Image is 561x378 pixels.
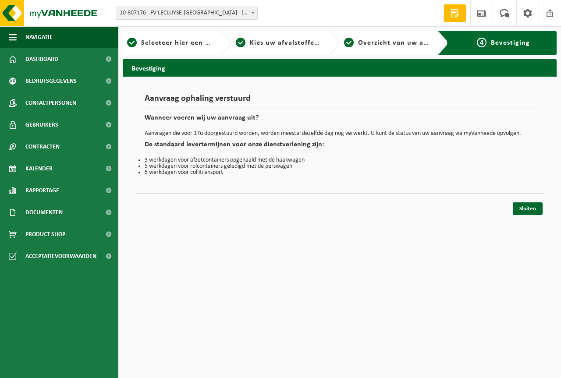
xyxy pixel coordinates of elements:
[25,180,59,201] span: Rapportage
[145,114,535,126] h2: Wanneer voeren wij uw aanvraag uit?
[145,94,535,108] h1: Aanvraag ophaling verstuurd
[123,59,557,76] h2: Bevestiging
[236,38,245,47] span: 2
[250,39,370,46] span: Kies uw afvalstoffen en recipiënten
[25,114,58,136] span: Gebruikers
[141,39,236,46] span: Selecteer hier een vestiging
[344,38,431,48] a: 3Overzicht van uw aanvraag
[127,38,214,48] a: 1Selecteer hier een vestiging
[25,26,53,48] span: Navigatie
[513,202,543,215] a: Sluiten
[25,48,58,70] span: Dashboard
[145,163,535,170] li: 5 werkdagen voor rolcontainers geledigd met de perswagen
[116,7,257,19] span: 10-807176 - FV LECLUYSE-VANHEE - PASSENDALE
[25,201,63,223] span: Documenten
[116,7,258,20] span: 10-807176 - FV LECLUYSE-VANHEE - PASSENDALE
[25,158,53,180] span: Kalender
[145,141,535,153] h2: De standaard levertermijnen voor onze dienstverlening zijn:
[145,131,535,137] p: Aanvragen die voor 17u doorgestuurd worden, worden meestal dezelfde dag nog verwerkt. U kunt de s...
[145,170,535,176] li: 5 werkdagen voor collitransport
[25,245,96,267] span: Acceptatievoorwaarden
[25,70,77,92] span: Bedrijfsgegevens
[358,39,451,46] span: Overzicht van uw aanvraag
[25,223,65,245] span: Product Shop
[145,157,535,163] li: 3 werkdagen voor afzetcontainers opgehaald met de haakwagen
[127,38,137,47] span: 1
[344,38,354,47] span: 3
[25,92,76,114] span: Contactpersonen
[25,136,60,158] span: Contracten
[491,39,530,46] span: Bevestiging
[236,38,323,48] a: 2Kies uw afvalstoffen en recipiënten
[477,38,486,47] span: 4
